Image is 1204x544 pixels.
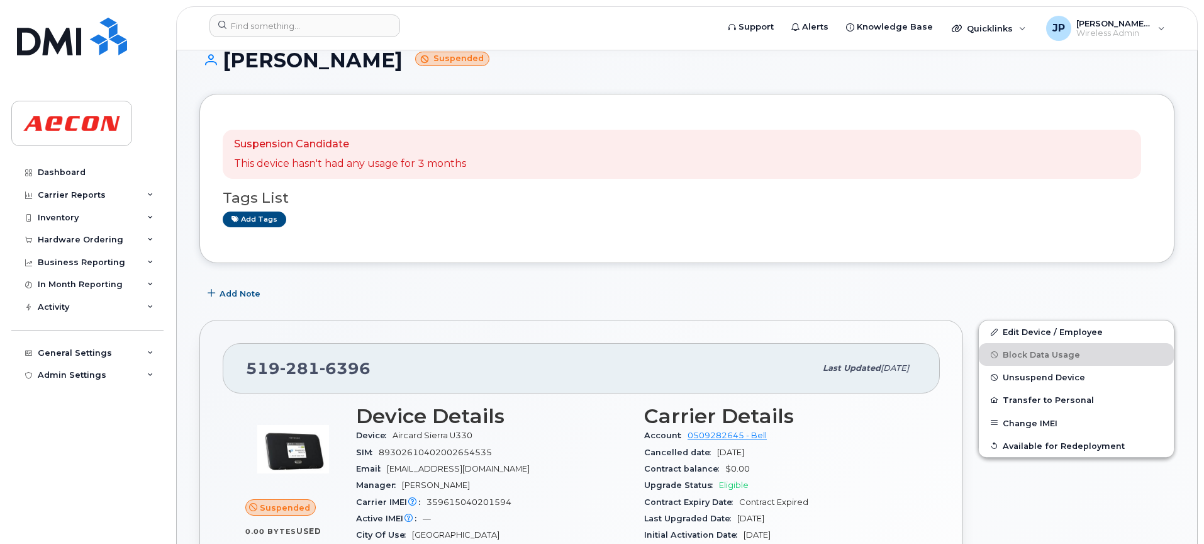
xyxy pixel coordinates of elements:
span: [DATE] [737,514,764,523]
a: Edit Device / Employee [979,320,1174,343]
span: [PERSON_NAME] [402,480,470,490]
span: SIM [356,448,379,457]
span: — [423,514,431,523]
span: 6396 [320,359,371,378]
span: Contract Expired [739,497,808,507]
button: Add Note [199,282,271,305]
span: Contract balance [644,464,725,473]
span: 519 [246,359,371,378]
span: Active IMEI [356,514,423,523]
span: $0.00 [725,464,750,473]
div: Quicklinks [943,16,1035,41]
span: Carrier IMEI [356,497,426,507]
a: Support [719,14,783,40]
span: 281 [280,359,320,378]
span: Account [644,431,688,440]
span: Available for Redeployment [1003,441,1125,450]
button: Available for Redeployment [979,434,1174,457]
small: Suspended [415,52,489,66]
button: Unsuspend Device [979,366,1174,388]
span: Wireless Admin [1076,28,1152,38]
span: 0.00 Bytes [245,527,296,536]
span: [DATE] [744,530,771,540]
span: Email [356,464,387,473]
span: Unsuspend Device [1003,373,1085,382]
span: Knowledge Base [857,21,933,33]
p: This device hasn't had any usage for 3 months [234,157,466,171]
span: Last Upgraded Date [644,514,737,523]
span: [GEOGRAPHIC_DATA] [412,530,499,540]
span: Initial Activation Date [644,530,744,540]
a: 0509282645 - Bell [688,431,767,440]
span: JP [1052,21,1065,36]
h1: [PERSON_NAME] [199,49,1174,71]
span: City Of Use [356,530,412,540]
span: [EMAIL_ADDRESS][DOMAIN_NAME] [387,464,530,473]
a: Alerts [783,14,837,40]
span: Device [356,431,393,440]
span: used [296,526,321,536]
button: Change IMEI [979,412,1174,434]
a: Add tags [223,212,286,227]
h3: Carrier Details [644,405,917,428]
img: image20231002-3703462-65o8ss.jpeg [255,411,331,487]
span: Aircard Sierra U330 [393,431,472,440]
span: Alerts [802,21,828,33]
h3: Device Details [356,405,629,428]
span: 359615040201594 [426,497,511,507]
span: 89302610402002654535 [379,448,492,457]
span: [DATE] [717,448,744,457]
a: Knowledge Base [837,14,942,40]
span: Eligible [719,480,749,490]
h3: Tags List [223,190,1151,206]
span: Last updated [823,363,881,373]
span: Suspended [260,502,310,514]
span: Upgrade Status [644,480,719,490]
input: Find something... [209,14,400,37]
span: Manager [356,480,402,490]
span: [PERSON_NAME] Punjabi [1076,18,1152,28]
span: Support [739,21,774,33]
span: Contract Expiry Date [644,497,739,507]
span: Cancelled date [644,448,717,457]
p: Suspension Candidate [234,137,466,152]
span: Quicklinks [967,23,1013,33]
button: Transfer to Personal [979,388,1174,411]
span: [DATE] [881,363,909,373]
button: Block Data Usage [979,343,1174,366]
div: Jaimini Punjabi [1037,16,1174,41]
span: Add Note [220,288,260,300]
